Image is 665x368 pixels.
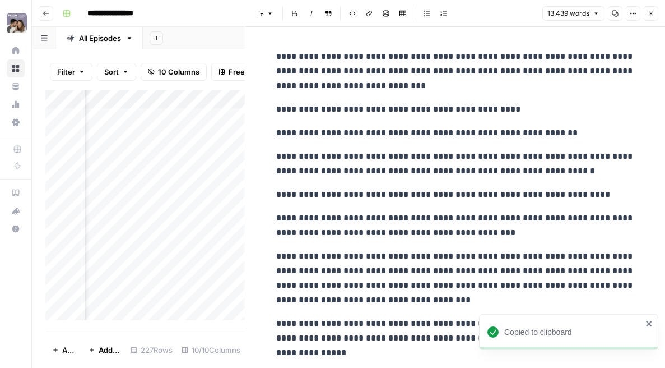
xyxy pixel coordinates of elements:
button: Add Row [45,341,82,359]
a: Usage [7,95,25,113]
span: Add Row [62,344,75,356]
button: Filter [50,63,92,81]
button: What's new? [7,202,25,220]
div: 10/10 Columns [177,341,245,359]
img: VM Therapy Logo [7,13,27,33]
button: Workspace: VM Therapy [7,9,25,37]
button: close [645,319,653,328]
div: What's new? [7,203,24,219]
span: Add 10 Rows [99,344,119,356]
span: Filter [57,66,75,77]
button: Help + Support [7,220,25,238]
span: 10 Columns [158,66,199,77]
button: 10 Columns [141,63,207,81]
button: 13,439 words [542,6,604,21]
span: 13,439 words [547,8,589,19]
div: Copied to clipboard [504,326,642,338]
div: 227 Rows [126,341,177,359]
button: Add 10 Rows [82,341,126,359]
button: Freeze Columns [211,63,294,81]
button: Sort [97,63,136,81]
a: Your Data [7,77,25,95]
span: Freeze Columns [229,66,286,77]
div: All Episodes [79,33,121,44]
a: Home [7,42,25,59]
a: Browse [7,59,25,77]
a: All Episodes [57,27,143,49]
a: AirOps Academy [7,184,25,202]
span: Sort [104,66,119,77]
a: Settings [7,113,25,131]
